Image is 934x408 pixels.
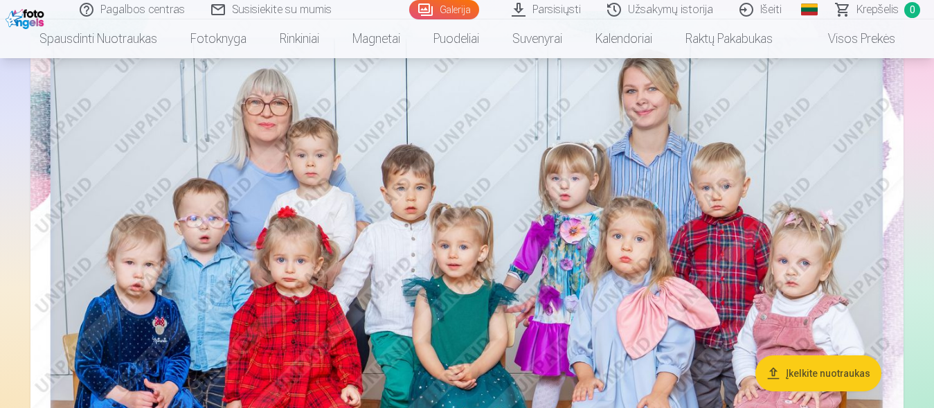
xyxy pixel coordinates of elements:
[496,19,579,58] a: Suvenyrai
[904,2,920,18] span: 0
[789,19,912,58] a: Visos prekės
[6,6,48,29] img: /fa2
[856,1,899,18] span: Krepšelis
[579,19,669,58] a: Kalendoriai
[336,19,417,58] a: Magnetai
[23,19,174,58] a: Spausdinti nuotraukas
[755,355,881,391] button: Įkelkite nuotraukas
[669,19,789,58] a: Raktų pakabukas
[174,19,263,58] a: Fotoknyga
[263,19,336,58] a: Rinkiniai
[417,19,496,58] a: Puodeliai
